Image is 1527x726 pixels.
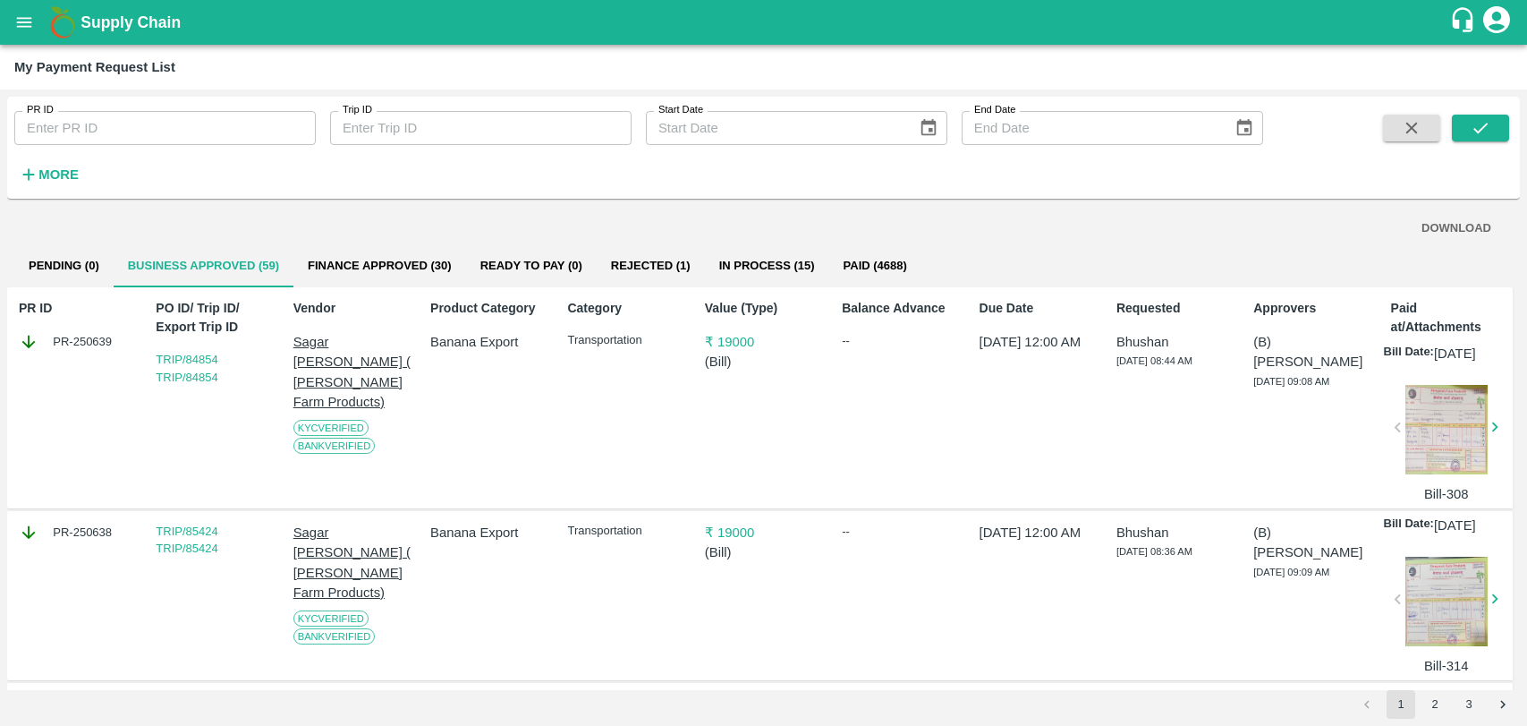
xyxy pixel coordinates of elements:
[1434,344,1476,363] p: [DATE]
[293,523,411,602] p: Sagar [PERSON_NAME] ( [PERSON_NAME] Farm Products)
[842,299,959,318] p: Balance Advance
[343,103,372,117] label: Trip ID
[293,244,466,287] button: Finance Approved (30)
[1116,523,1234,542] p: Bhushan
[1227,111,1261,145] button: Choose date
[1414,213,1498,244] button: DOWNLOAD
[293,438,376,454] span: Bank Verified
[14,159,83,190] button: More
[466,244,597,287] button: Ready To Pay (0)
[912,111,946,145] button: Choose date
[293,420,369,436] span: KYC Verified
[430,523,547,542] p: Banana Export
[430,299,547,318] p: Product Category
[974,103,1015,117] label: End Date
[705,542,822,562] p: ( Bill )
[980,523,1097,542] p: [DATE] 12:00 AM
[1384,688,1434,707] p: Bill Date:
[1405,656,1488,676] p: Bill-314
[19,299,136,318] p: PR ID
[1434,516,1476,535] p: [DATE]
[658,103,703,117] label: Start Date
[1480,4,1513,41] div: account of current user
[1253,567,1329,577] span: [DATE] 09:09 AM
[1449,6,1480,38] div: customer-support
[1387,690,1415,719] button: page 1
[646,111,904,145] input: Start Date
[829,244,921,287] button: Paid (4688)
[19,523,136,542] div: PR-250638
[45,4,81,40] img: logo
[1116,332,1234,352] p: Bhushan
[1434,688,1476,707] p: [DATE]
[19,332,136,352] div: PR-250639
[705,299,822,318] p: Value (Type)
[14,111,316,145] input: Enter PR ID
[156,353,217,384] a: TRIP/84854 TRIP/84854
[293,611,369,627] span: KYC Verified
[705,332,822,352] p: ₹ 19000
[705,352,822,372] p: ( Bill )
[293,299,411,318] p: Vendor
[1253,376,1329,387] span: [DATE] 09:08 AM
[1421,690,1449,719] button: Go to page 2
[27,103,54,117] label: PR ID
[1489,690,1517,719] button: Go to next page
[430,332,547,352] p: Banana Export
[4,2,45,43] button: open drawer
[38,167,79,182] strong: More
[1391,299,1508,337] p: Paid at/Attachments
[293,332,411,412] p: Sagar [PERSON_NAME] ( [PERSON_NAME] Farm Products)
[1253,332,1370,372] p: (B) [PERSON_NAME]
[567,299,684,318] p: Category
[330,111,632,145] input: Enter Trip ID
[962,111,1220,145] input: End Date
[705,244,829,287] button: In Process (15)
[114,244,293,287] button: Business Approved (59)
[842,332,959,350] div: --
[81,10,1449,35] a: Supply Chain
[1116,299,1234,318] p: Requested
[567,523,684,540] p: Transportation
[1405,484,1488,504] p: Bill-308
[1116,355,1192,366] span: [DATE] 08:44 AM
[1455,690,1483,719] button: Go to page 3
[81,13,181,31] b: Supply Chain
[293,628,376,645] span: Bank Verified
[1253,523,1370,563] p: (B) [PERSON_NAME]
[156,299,273,337] p: PO ID/ Trip ID/ Export Trip ID
[14,244,114,287] button: Pending (0)
[705,523,822,542] p: ₹ 19000
[1384,344,1434,363] p: Bill Date:
[1253,299,1370,318] p: Approvers
[1116,546,1192,557] span: [DATE] 08:36 AM
[14,56,175,79] div: My Payment Request List
[567,332,684,349] p: Transportation
[1350,690,1520,719] nav: pagination navigation
[597,244,705,287] button: Rejected (1)
[980,332,1097,352] p: [DATE] 12:00 AM
[156,525,217,556] a: TRIP/85424 TRIP/85424
[842,523,959,541] div: --
[1384,516,1434,535] p: Bill Date:
[980,299,1097,318] p: Due Date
